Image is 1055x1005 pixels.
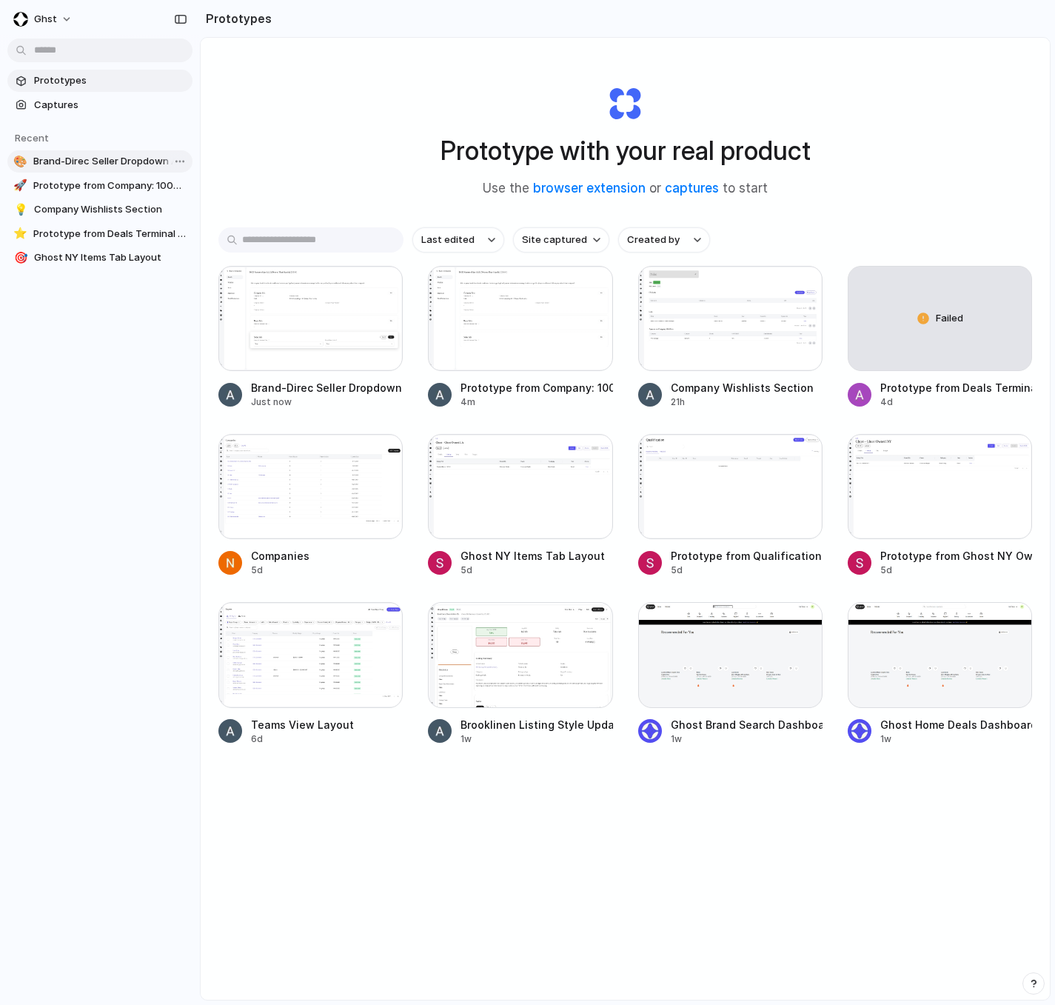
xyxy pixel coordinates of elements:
[880,564,1032,577] div: 5d
[13,227,27,241] div: ⭐
[671,732,823,746] div: 1w
[7,247,192,269] a: 🎯Ghost NY Items Tab Layout
[428,266,612,409] a: Prototype from Company: 1005 Partnerships LLCPrototype from Company: 1005 Partnerships LLC4m
[533,181,646,196] a: browser extension
[33,227,187,241] span: Prototype from Deals Terminal - Ministry of Supply Orders
[7,223,192,245] a: ⭐Prototype from Deals Terminal - Ministry of Supply Orders
[848,602,1032,745] a: Ghost Home Deals DashboardGhost Home Deals Dashboard1w
[460,380,612,395] div: Prototype from Company: 1005 Partnerships LLC
[638,266,823,409] a: Company Wishlists SectionCompany Wishlists Section21h
[251,732,354,746] div: 6d
[880,717,1032,732] div: Ghost Home Deals Dashboard
[34,98,187,113] span: Captures
[218,434,403,577] a: CompaniesCompanies5d
[412,227,504,253] button: Last edited
[421,233,475,247] span: Last edited
[848,266,1032,409] a: FailedPrototype from Deals Terminal - Ministry of Supply Orders4d
[460,732,612,746] div: 1w
[460,564,605,577] div: 5d
[460,717,612,732] div: Brooklinen Listing Style Update
[33,178,187,193] span: Prototype from Company: 1005 Partnerships LLC
[627,233,680,247] span: Created by
[15,132,49,144] span: Recent
[251,395,403,409] div: Just now
[441,131,811,170] h1: Prototype with your real product
[460,548,605,564] div: Ghost NY Items Tab Layout
[665,181,719,196] a: captures
[13,202,28,217] div: 💡
[7,70,192,92] a: Prototypes
[638,602,823,745] a: Ghost Brand Search DashboardGhost Brand Search Dashboard1w
[251,717,354,732] div: Teams View Layout
[428,434,612,577] a: Ghost NY Items Tab LayoutGhost NY Items Tab Layout5d
[880,380,1032,395] div: Prototype from Deals Terminal - Ministry of Supply Orders
[218,602,403,745] a: Teams View LayoutTeams View Layout6d
[218,266,403,409] a: Brand-Direc Seller Dropdown AdditionBrand-Direc Seller Dropdown AdditionJust now
[13,178,27,193] div: 🚀
[513,227,609,253] button: Site captured
[460,395,612,409] div: 4m
[671,548,823,564] div: Prototype from Qualification Details
[671,395,814,409] div: 21h
[848,434,1032,577] a: Prototype from Ghost NY OwnershipPrototype from Ghost NY Ownership5d
[251,380,403,395] div: Brand-Direc Seller Dropdown Addition
[7,150,192,173] a: 🎨Brand-Direc Seller Dropdown Addition
[936,311,963,326] span: Failed
[522,233,587,247] span: Site captured
[671,717,823,732] div: Ghost Brand Search Dashboard
[251,548,309,564] div: Companies
[200,10,272,27] h2: Prototypes
[483,179,768,198] span: Use the or to start
[33,154,187,169] span: Brand-Direc Seller Dropdown Addition
[618,227,710,253] button: Created by
[34,202,187,217] span: Company Wishlists Section
[13,154,27,169] div: 🎨
[13,250,28,265] div: 🎯
[7,175,192,197] a: 🚀Prototype from Company: 1005 Partnerships LLC
[638,434,823,577] a: Prototype from Qualification DetailsPrototype from Qualification Details5d
[7,7,80,31] button: ghst
[671,564,823,577] div: 5d
[34,250,187,265] span: Ghost NY Items Tab Layout
[880,395,1032,409] div: 4d
[34,73,187,88] span: Prototypes
[671,380,814,395] div: Company Wishlists Section
[428,602,612,745] a: Brooklinen Listing Style UpdateBrooklinen Listing Style Update1w
[251,564,309,577] div: 5d
[7,198,192,221] a: 💡Company Wishlists Section
[880,548,1032,564] div: Prototype from Ghost NY Ownership
[34,12,57,27] span: ghst
[7,94,192,116] a: Captures
[880,732,1032,746] div: 1w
